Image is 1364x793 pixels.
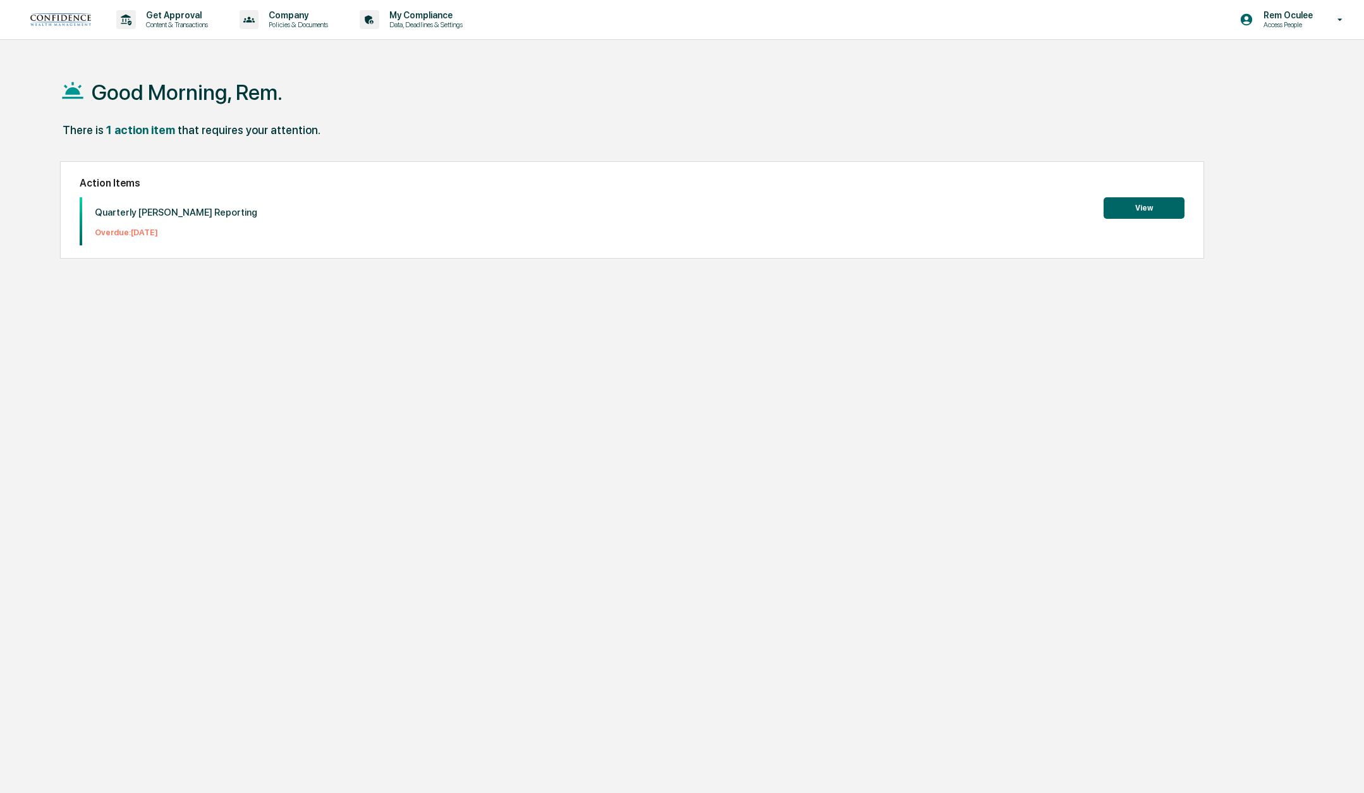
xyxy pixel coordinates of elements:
[136,20,214,29] p: Content & Transactions
[30,13,91,26] img: logo
[136,10,214,20] p: Get Approval
[95,228,257,237] p: Overdue: [DATE]
[1104,197,1184,219] button: View
[1104,201,1184,213] a: View
[63,123,104,137] div: There is
[80,177,1184,189] h2: Action Items
[178,123,320,137] div: that requires your attention.
[1253,20,1319,29] p: Access People
[1253,10,1319,20] p: Rem Oculee
[92,80,283,105] h1: Good Morning, Rem.
[379,10,469,20] p: My Compliance
[379,20,469,29] p: Data, Deadlines & Settings
[95,207,257,218] p: Quarterly [PERSON_NAME] Reporting
[259,20,334,29] p: Policies & Documents
[106,123,175,137] div: 1 action item
[259,10,334,20] p: Company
